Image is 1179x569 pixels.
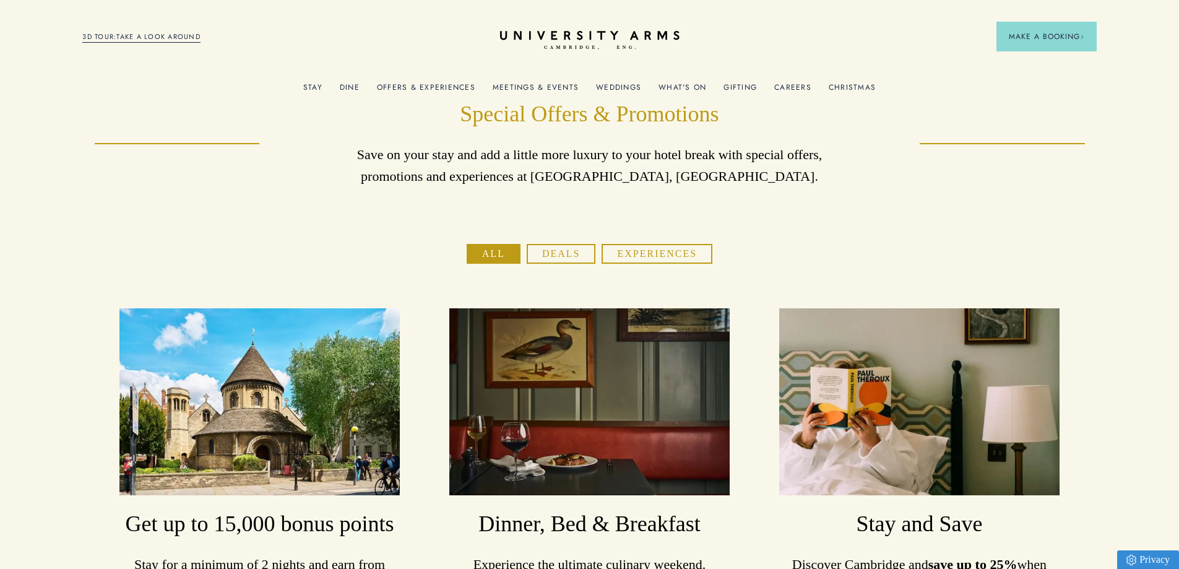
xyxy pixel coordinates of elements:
[779,308,1059,495] img: image-f4e1a659d97a2c4848935e7cabdbc8898730da6b-4000x6000-jpg
[340,83,360,99] a: Dine
[449,308,729,495] img: image-a84cd6be42fa7fc105742933f10646be5f14c709-3000x2000-jpg
[596,83,641,99] a: Weddings
[500,31,680,50] a: Home
[493,83,579,99] a: Meetings & Events
[527,244,596,264] button: Deals
[342,100,837,129] h1: Special Offers & Promotions
[1117,550,1179,569] a: Privacy
[467,244,520,264] button: All
[303,83,322,99] a: Stay
[1009,31,1084,42] span: Make a Booking
[996,22,1097,51] button: Make a BookingArrow icon
[602,244,712,264] button: Experiences
[449,510,729,539] h3: Dinner, Bed & Breakfast
[723,83,757,99] a: Gifting
[829,83,876,99] a: Christmas
[82,32,201,43] a: 3D TOUR:TAKE A LOOK AROUND
[342,144,837,187] p: Save on your stay and add a little more luxury to your hotel break with special offers, promotion...
[659,83,706,99] a: What's On
[779,510,1059,539] h3: Stay and Save
[1126,555,1136,565] img: Privacy
[377,83,475,99] a: Offers & Experiences
[1080,35,1084,39] img: Arrow icon
[119,510,399,539] h3: Get up to 15,000 bonus points
[774,83,811,99] a: Careers
[119,308,399,495] img: image-a169143ac3192f8fe22129d7686b8569f7c1e8bc-2500x1667-jpg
